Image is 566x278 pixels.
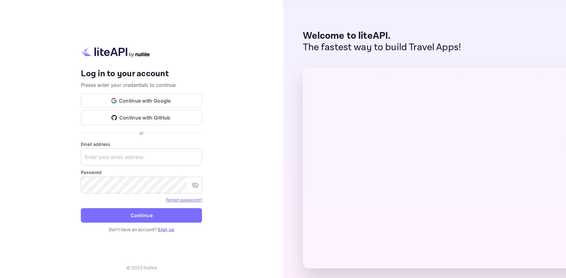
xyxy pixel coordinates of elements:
p: Please enter your credentials to continue [81,81,202,89]
a: Forget password? [166,197,202,202]
input: Enter your email address [81,149,202,165]
h4: Log in to your account [81,69,202,79]
p: © 2025 Nuitee [126,264,157,271]
p: Welcome to liteAPI. [303,30,461,42]
a: Sign up [158,227,174,232]
label: Email address [81,141,202,147]
a: Forget password? [166,197,202,203]
p: or [140,130,144,136]
button: toggle password visibility [189,179,201,191]
img: liteapi [81,45,151,57]
button: Continue [81,208,202,223]
button: Continue with GitHub [81,110,202,125]
p: The fastest way to build Travel Apps! [303,42,461,53]
p: Don't have an account? [81,226,202,233]
button: Continue with Google [81,93,202,108]
label: Password [81,169,202,175]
